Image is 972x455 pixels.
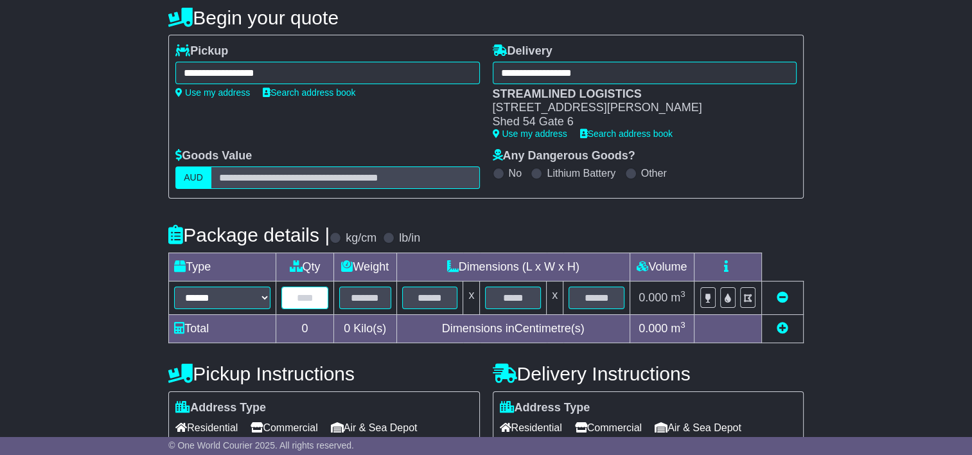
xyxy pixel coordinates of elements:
label: lb/in [399,231,420,245]
span: 0 [344,322,350,335]
td: x [463,281,480,314]
span: Air & Sea Depot [655,418,741,438]
label: Lithium Battery [547,167,615,179]
span: Residential [500,418,562,438]
sup: 3 [680,320,685,330]
a: Search address book [263,87,355,98]
div: Shed 54 Gate 6 [493,115,784,129]
td: Kilo(s) [333,314,396,343]
span: Residential [175,418,238,438]
a: Search address book [580,129,673,139]
a: Use my address [175,87,250,98]
label: No [509,167,522,179]
h4: Pickup Instructions [168,363,479,384]
span: 0.000 [639,291,667,304]
a: Add new item [777,322,788,335]
label: Other [641,167,667,179]
span: © One World Courier 2025. All rights reserved. [168,440,354,451]
span: Commercial [251,418,317,438]
h4: Begin your quote [168,7,804,28]
label: Pickup [175,44,228,58]
span: m [671,322,685,335]
h4: Delivery Instructions [493,363,804,384]
span: Air & Sea Depot [331,418,418,438]
td: Weight [333,253,396,281]
a: Remove this item [777,291,788,304]
div: [STREET_ADDRESS][PERSON_NAME] [493,101,784,115]
td: Type [169,253,276,281]
span: Commercial [575,418,642,438]
label: kg/cm [346,231,376,245]
td: x [547,281,563,314]
label: Delivery [493,44,552,58]
td: 0 [276,314,334,343]
td: Dimensions (L x W x H) [396,253,630,281]
a: Use my address [493,129,567,139]
span: 0.000 [639,322,667,335]
sup: 3 [680,289,685,299]
label: Address Type [500,401,590,415]
div: STREAMLINED LOGISTICS [493,87,784,102]
td: Volume [630,253,694,281]
td: Dimensions in Centimetre(s) [396,314,630,343]
label: Goods Value [175,149,252,163]
label: Any Dangerous Goods? [493,149,635,163]
label: Address Type [175,401,266,415]
label: AUD [175,166,211,189]
h4: Package details | [168,224,330,245]
span: m [671,291,685,304]
td: Total [169,314,276,343]
td: Qty [276,253,334,281]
